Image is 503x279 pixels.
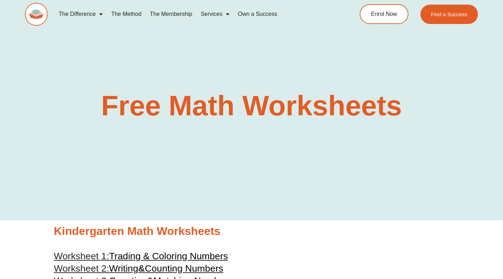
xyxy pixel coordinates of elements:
h2: Kindergarten Math Worksheets [54,224,449,239]
a: The Membership [146,6,197,22]
span: Worksheet 2: [54,263,109,274]
a: Worksheet 1:Trading & Coloring Numbers [54,251,228,261]
a: Services [197,6,234,22]
iframe: Chat Widget [385,199,503,279]
a: Find a Success [420,5,478,24]
span: Trading & Coloring Numbers [109,251,228,261]
span: Find a Success [431,12,467,17]
span: Counting Numbers [145,263,223,274]
a: The Difference [55,6,107,22]
nav: Menu [55,6,334,22]
a: The Method [107,6,145,22]
span: Writing [109,263,138,274]
h2: Free Math Worksheets [50,92,453,120]
span: Enrol Now [371,11,397,17]
a: Enrol Now [360,4,408,24]
a: Worksheet 2:Writing&Counting Numbers [54,263,223,274]
span: Worksheet 1: [54,251,109,261]
a: Own a Success [234,6,281,22]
